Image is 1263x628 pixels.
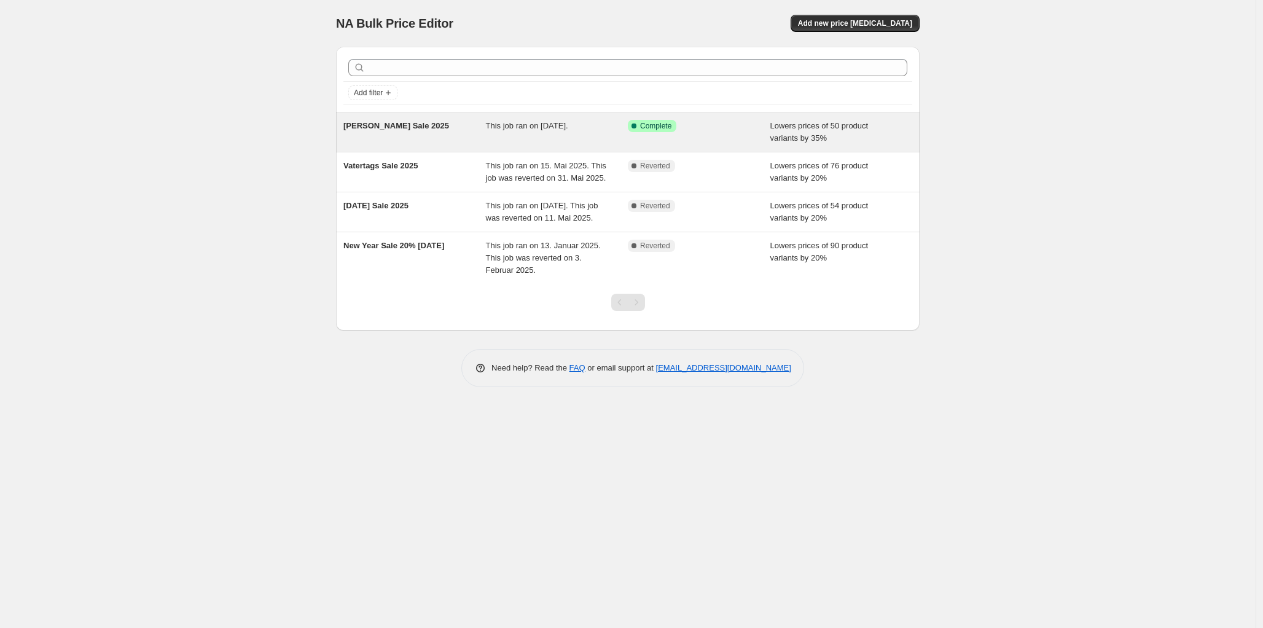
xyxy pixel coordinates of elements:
[486,241,601,275] span: This job ran on 13. Januar 2025. This job was reverted on 3. Februar 2025.
[569,363,585,372] a: FAQ
[336,17,453,30] span: NA Bulk Price Editor
[656,363,791,372] a: [EMAIL_ADDRESS][DOMAIN_NAME]
[770,121,869,143] span: Lowers prices of 50 product variants by 35%
[343,161,418,170] span: Vatertags Sale 2025
[585,363,656,372] span: or email support at
[486,121,568,130] span: This job ran on [DATE].
[770,201,869,222] span: Lowers prices of 54 product variants by 20%
[798,18,912,28] span: Add new price [MEDICAL_DATA]
[770,161,869,183] span: Lowers prices of 76 product variants by 20%
[791,15,920,32] button: Add new price [MEDICAL_DATA]
[640,121,671,131] span: Complete
[491,363,569,372] span: Need help? Read the
[354,88,383,98] span: Add filter
[611,294,645,311] nav: Pagination
[343,201,409,210] span: [DATE] Sale 2025
[486,201,598,222] span: This job ran on [DATE]. This job was reverted on 11. Mai 2025.
[770,241,869,262] span: Lowers prices of 90 product variants by 20%
[486,161,606,183] span: This job ran on 15. Mai 2025. This job was reverted on 31. Mai 2025.
[640,161,670,171] span: Reverted
[640,201,670,211] span: Reverted
[348,85,397,100] button: Add filter
[640,241,670,251] span: Reverted
[343,241,444,250] span: New Year Sale 20% [DATE]
[343,121,449,130] span: [PERSON_NAME] Sale 2025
